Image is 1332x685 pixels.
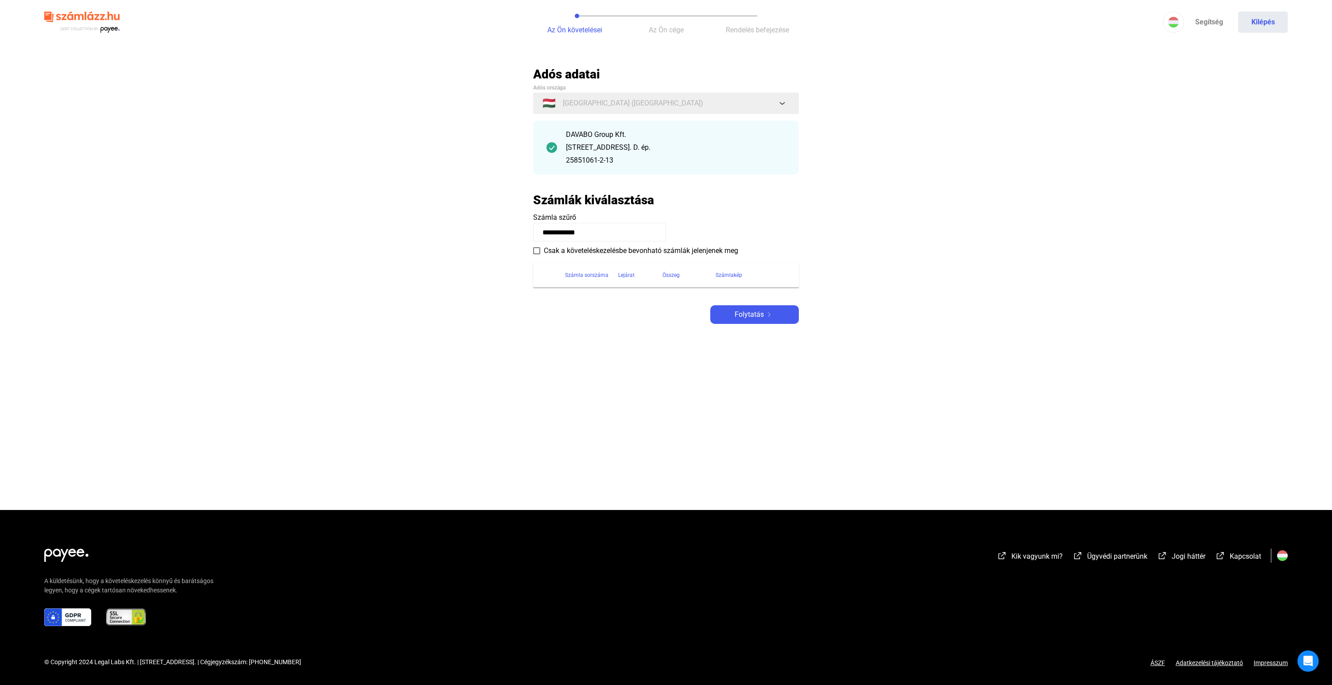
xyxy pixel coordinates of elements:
span: Számla szűrő [533,213,576,222]
div: Számlakép [716,270,742,280]
div: Open Intercom Messenger [1297,650,1319,672]
span: Rendelés befejezése [726,26,789,34]
button: HU [1163,12,1184,33]
img: external-link-white [1157,551,1168,560]
img: external-link-white [1215,551,1226,560]
span: 🇭🇺 [542,98,556,109]
span: Az Ön cége [649,26,684,34]
div: Összeg [662,270,716,280]
button: 🇭🇺[GEOGRAPHIC_DATA] ([GEOGRAPHIC_DATA]) [533,93,799,114]
img: HU.svg [1277,550,1288,561]
div: DAVABO Group Kft. [566,129,786,140]
img: white-payee-white-dot.svg [44,544,89,562]
div: Számla sorszáma [565,270,608,280]
a: external-link-whiteKapcsolat [1215,553,1261,562]
button: Folytatásarrow-right-white [710,305,799,324]
span: [GEOGRAPHIC_DATA] ([GEOGRAPHIC_DATA]) [563,98,703,109]
div: 25851061-2-13 [566,155,786,166]
div: Lejárat [618,270,662,280]
a: Adatkezelési tájékoztató [1165,659,1254,666]
span: Kik vagyunk mi? [1011,552,1063,560]
img: arrow-right-white [764,312,774,317]
div: Számlakép [716,270,788,280]
a: external-link-whiteJogi háttér [1157,553,1205,562]
span: Az Ön követelései [547,26,602,34]
a: Segítség [1184,12,1234,33]
button: Kilépés [1238,12,1288,33]
span: Folytatás [735,309,764,320]
span: Ügyvédi partnerünk [1087,552,1147,560]
div: [STREET_ADDRESS]. D. ép. [566,142,786,153]
div: © Copyright 2024 Legal Labs Kft. | [STREET_ADDRESS]. | Cégjegyzékszám: [PHONE_NUMBER] [44,658,301,667]
img: HU [1168,17,1179,27]
span: Adós országa [533,85,565,91]
img: ssl [105,608,147,626]
a: external-link-whiteÜgyvédi partnerünk [1073,553,1147,562]
span: Csak a követeléskezelésbe bevonható számlák jelenjenek meg [544,245,738,256]
h2: Számlák kiválasztása [533,192,654,208]
h2: Adós adatai [533,66,799,82]
div: Számla sorszáma [565,270,618,280]
a: Impresszum [1254,659,1288,666]
div: Lejárat [618,270,635,280]
img: checkmark-darker-green-circle [546,142,557,153]
span: Kapcsolat [1230,552,1261,560]
div: Összeg [662,270,680,280]
img: external-link-white [997,551,1007,560]
img: gdpr [44,608,91,626]
img: external-link-white [1073,551,1083,560]
a: external-link-whiteKik vagyunk mi? [997,553,1063,562]
span: Jogi háttér [1172,552,1205,560]
img: szamlazzhu-logo [44,8,120,37]
a: ÁSZF [1150,659,1165,666]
